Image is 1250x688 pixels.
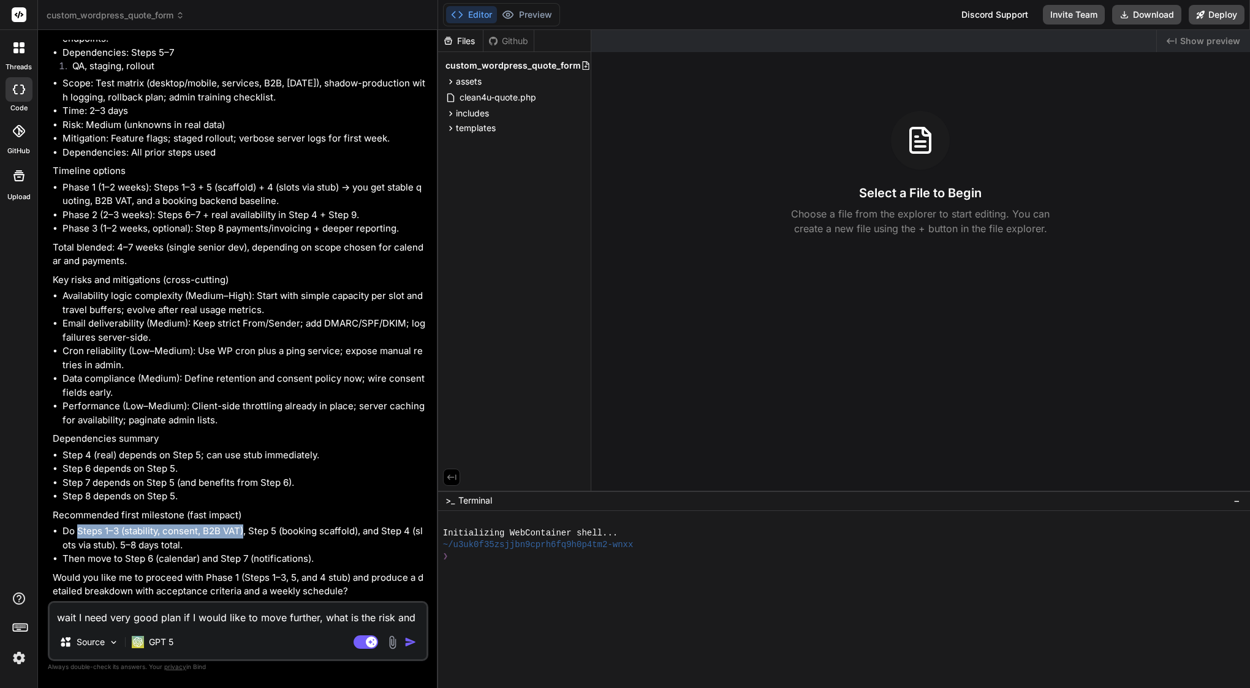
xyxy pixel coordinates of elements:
[385,635,400,649] img: attachment
[63,146,426,160] li: Dependencies: All prior steps used
[1189,5,1244,25] button: Deploy
[483,35,534,47] div: Github
[63,344,426,372] li: Cron reliability (Low–Medium): Use WP cron plus a ping service; expose manual retries in admin.
[456,107,489,119] span: includes
[63,399,426,427] li: Performance (Low–Medium): Client-side throttling already in place; server caching for availabilit...
[7,192,31,202] label: Upload
[63,462,426,476] li: Step 6 depends on Step 5.
[63,104,426,118] li: Time: 2–3 days
[63,448,426,463] li: Step 4 (real) depends on Step 5; can use stub immediately.
[445,59,581,72] span: custom_wordpress_quote_form
[438,35,483,47] div: Files
[443,551,448,562] span: ❯
[53,164,426,178] p: Timeline options
[47,9,184,21] span: custom_wordpress_quote_form
[63,222,426,236] li: Phase 3 (1–2 weeks, optional): Step 8 payments/invoicing + deeper reporting.
[456,75,482,88] span: assets
[445,494,455,507] span: >_
[458,494,492,507] span: Terminal
[63,289,426,317] li: Availability logic complexity (Medium–High): Start with simple capacity per slot and travel buffe...
[53,432,426,446] p: Dependencies summary
[404,636,417,648] img: icon
[132,636,144,648] img: GPT 5
[63,490,426,504] li: Step 8 depends on Step 5.
[1231,491,1243,510] button: −
[63,118,426,132] li: Risk: Medium (unknowns in real data)
[63,132,426,146] li: Mitigation: Feature flags; staged rollout; verbose server logs for first week.
[1180,35,1240,47] span: Show preview
[954,5,1036,25] div: Discord Support
[63,208,426,222] li: Phase 2 (2–3 weeks): Steps 6–7 + real availability in Step 4 + Step 9.
[149,636,173,648] p: GPT 5
[9,648,29,668] img: settings
[63,46,426,60] li: Dependencies: Steps 5–7
[108,637,119,648] img: Pick Models
[859,184,982,202] h3: Select a File to Begin
[48,661,428,673] p: Always double-check its answers. Your in Bind
[458,90,537,105] span: clean4u-quote.php
[63,59,426,77] li: QA, staging, rollout
[63,524,426,552] li: Do Steps 1–3 (stability, consent, B2B VAT), Step 5 (booking scaffold), and Step 4 (slots via stub...
[783,206,1058,236] p: Choose a file from the explorer to start editing. You can create a new file using the + button in...
[164,663,186,670] span: privacy
[6,62,32,72] label: threads
[63,552,426,566] li: Then move to Step 6 (calendar) and Step 7 (notifications).
[77,636,105,648] p: Source
[1112,5,1181,25] button: Download
[456,122,496,134] span: templates
[7,146,30,156] label: GitHub
[443,527,618,539] span: Initializing WebContainer shell...
[443,539,634,551] span: ~/u3uk0f35zsjjbn9cprh6fq9h0p4tm2-wnxx
[53,508,426,523] p: Recommended first milestone (fast impact)
[53,241,426,268] p: Total blended: 4–7 weeks (single senior dev), depending on scope chosen for calendar and payments.
[446,6,497,23] button: Editor
[53,571,426,599] p: Would you like me to proceed with Phase 1 (Steps 1–3, 5, and 4 stub) and produce a detailed break...
[63,372,426,399] li: Data compliance (Medium): Define retention and consent policy now; wire consent fields early.
[497,6,557,23] button: Preview
[63,317,426,344] li: Email deliverability (Medium): Keep strict From/Sender; add DMARC/SPF/DKIM; log failures server-s...
[53,273,426,287] p: Key risks and mitigations (cross-cutting)
[63,77,426,104] li: Scope: Test matrix (desktop/mobile, services, B2B, [DATE]), shadow-production with logging, rollb...
[10,103,28,113] label: code
[1043,5,1105,25] button: Invite Team
[63,476,426,490] li: Step 7 depends on Step 5 (and benefits from Step 6).
[1233,494,1240,507] span: −
[63,181,426,208] li: Phase 1 (1–2 weeks): Steps 1–3 + 5 (scaffold) + 4 (slots via stub) → you get stable quoting, B2B ...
